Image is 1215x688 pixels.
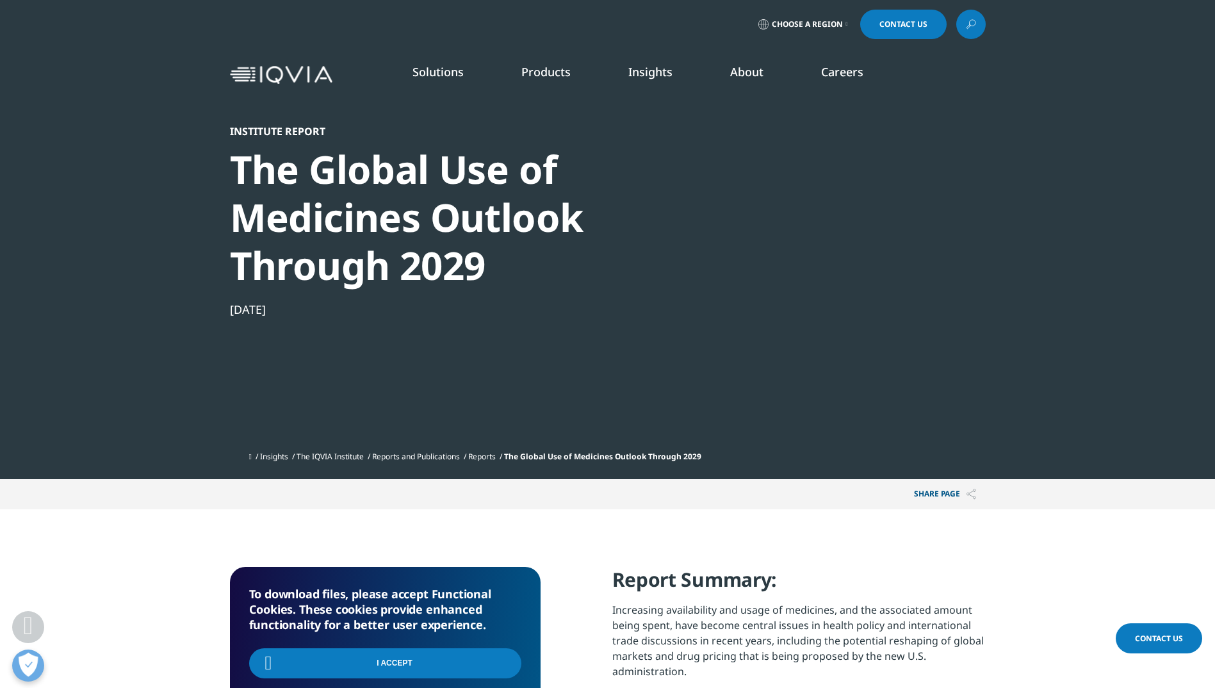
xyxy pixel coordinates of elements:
div: Institute Report [230,125,669,138]
button: Open Preferences [12,650,44,682]
a: The IQVIA Institute [297,451,364,462]
a: Reports and Publications [372,451,460,462]
a: Reports [468,451,496,462]
div: The Global Use of Medicines Outlook Through 2029 [230,145,669,290]
a: About [730,64,763,79]
div: [DATE] [230,302,669,317]
img: IQVIA Healthcare Information Technology and Pharma Clinical Research Company [230,66,332,85]
a: Careers [821,64,863,79]
span: Choose a Region [772,19,843,29]
h5: To download files, please accept Functional Cookies. These cookies provide enhanced functionality... [249,586,521,632]
img: Share PAGE [966,489,976,500]
a: Insights [628,64,673,79]
a: Contact Us [860,10,947,39]
button: Share PAGEShare PAGE [904,479,986,509]
nav: Primary [338,45,986,105]
a: Contact Us [1116,623,1202,653]
span: The Global Use of Medicines Outlook Through 2029 [504,451,701,462]
span: Contact Us [879,20,927,28]
a: Products [521,64,571,79]
span: Contact Us [1135,633,1183,644]
a: Insights [260,451,288,462]
a: Solutions [412,64,464,79]
input: I Accept [249,648,521,678]
p: Share PAGE [904,479,986,509]
h4: Report Summary: [612,567,986,602]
